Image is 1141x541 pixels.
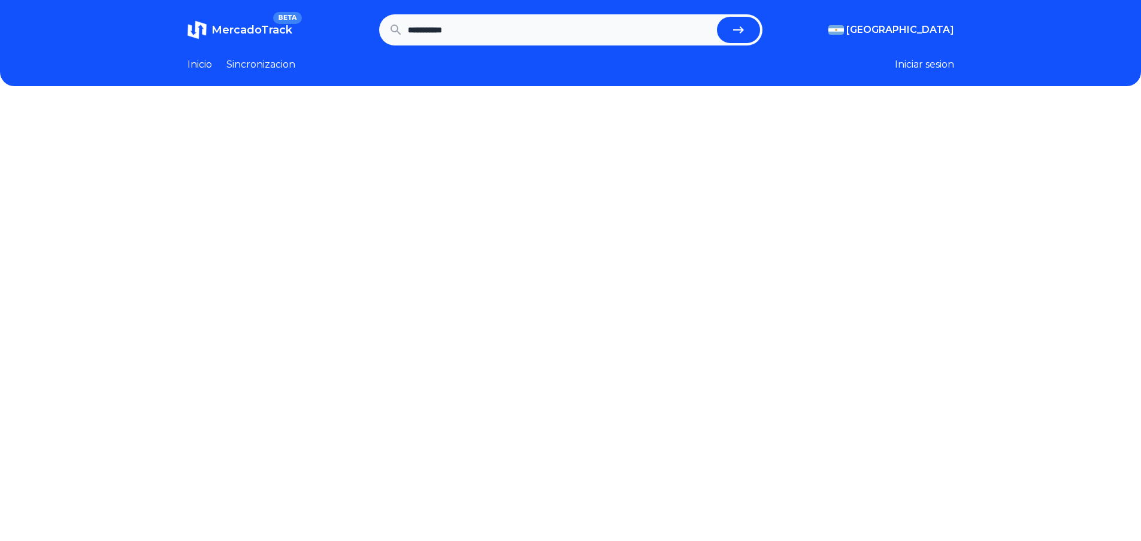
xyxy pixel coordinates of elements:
img: MercadoTrack [187,20,207,39]
a: MercadoTrackBETA [187,20,292,39]
span: BETA [273,12,301,24]
button: Iniciar sesion [895,57,954,72]
a: Sincronizacion [226,57,295,72]
a: Inicio [187,57,212,72]
span: MercadoTrack [211,23,292,37]
img: Argentina [828,25,844,35]
span: [GEOGRAPHIC_DATA] [846,23,954,37]
button: [GEOGRAPHIC_DATA] [828,23,954,37]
